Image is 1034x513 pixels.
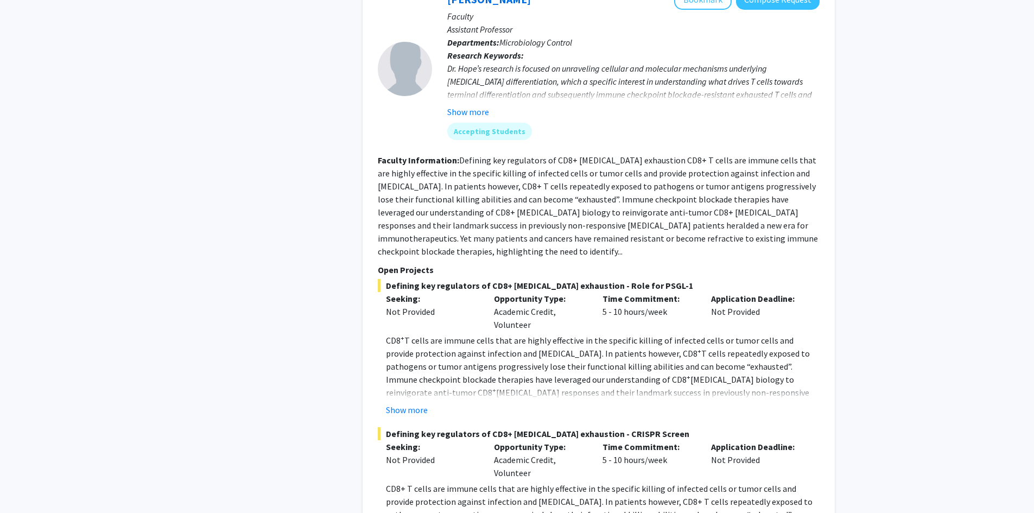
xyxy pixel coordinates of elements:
[378,427,820,440] span: Defining key regulators of CD8+ [MEDICAL_DATA] exhaustion - CRISPR Screen
[486,292,594,331] div: Academic Credit, Volunteer
[378,155,818,257] fg-read-more: Defining key regulators of CD8+ [MEDICAL_DATA] exhaustion CD8+ T cells are immune cells that are ...
[711,292,803,305] p: Application Deadline:
[447,23,820,36] p: Assistant Professor
[494,440,586,453] p: Opportunity Type:
[8,464,46,505] iframe: Chat
[687,373,690,381] sup: +
[447,37,499,48] b: Departments:
[703,440,811,479] div: Not Provided
[386,292,478,305] p: Seeking:
[447,105,489,118] button: Show more
[447,62,820,140] div: Dr. Hope’s research is focused on unraveling cellular and molecular mechanisms underlying [MEDICA...
[492,386,496,394] sup: +
[499,37,572,48] span: Microbiology Control
[486,440,594,479] div: Academic Credit, Volunteer
[386,403,428,416] button: Show more
[386,305,478,318] div: Not Provided
[711,440,803,453] p: Application Deadline:
[494,292,586,305] p: Opportunity Type:
[378,263,820,276] p: Open Projects
[378,155,459,166] b: Faculty Information:
[447,123,532,140] mat-chip: Accepting Students
[447,50,524,61] b: Research Keywords:
[602,292,695,305] p: Time Commitment:
[697,347,701,355] sup: +
[386,440,478,453] p: Seeking:
[378,279,820,292] span: Defining key regulators of CD8+ [MEDICAL_DATA] exhaustion - Role for PSGL-1
[703,292,811,331] div: Not Provided
[602,440,695,453] p: Time Commitment:
[594,440,703,479] div: 5 - 10 hours/week
[594,292,703,331] div: 5 - 10 hours/week
[386,334,820,438] p: CD8 T cells are immune cells that are highly effective in the specific killing of infected cells ...
[401,334,404,342] sup: +
[386,453,478,466] div: Not Provided
[447,10,820,23] p: Faculty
